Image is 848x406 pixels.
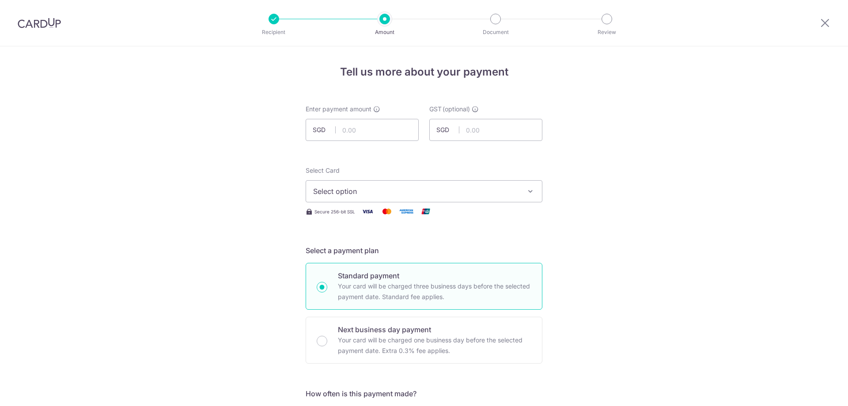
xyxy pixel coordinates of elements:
p: Amount [352,28,417,37]
p: Recipient [241,28,307,37]
p: Review [574,28,640,37]
span: translation missing: en.payables.payment_networks.credit_card.summary.labels.select_card [306,167,340,174]
img: Union Pay [417,206,435,217]
span: Select option [313,186,519,197]
span: SGD [436,125,459,134]
p: Your card will be charged one business day before the selected payment date. Extra 0.3% fee applies. [338,335,531,356]
p: Next business day payment [338,324,531,335]
h4: Tell us more about your payment [306,64,542,80]
input: 0.00 [429,119,542,141]
img: Mastercard [378,206,396,217]
img: American Express [397,206,415,217]
input: 0.00 [306,119,419,141]
h5: Select a payment plan [306,245,542,256]
p: Document [463,28,528,37]
h5: How often is this payment made? [306,388,542,399]
p: Standard payment [338,270,531,281]
span: GST [429,105,442,114]
span: Secure 256-bit SSL [314,208,355,215]
img: Visa [359,206,376,217]
img: CardUp [18,18,61,28]
span: Enter payment amount [306,105,371,114]
p: Your card will be charged three business days before the selected payment date. Standard fee appl... [338,281,531,302]
button: Select option [306,180,542,202]
span: SGD [313,125,336,134]
span: (optional) [443,105,470,114]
